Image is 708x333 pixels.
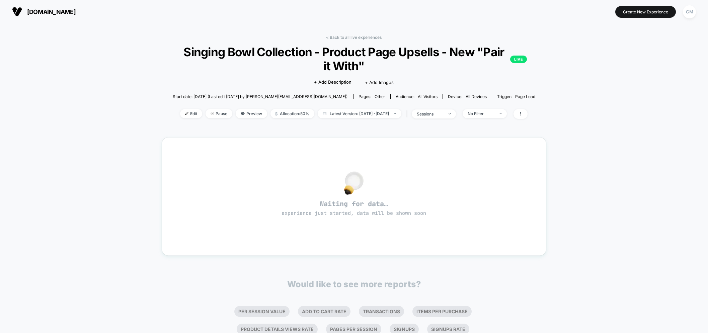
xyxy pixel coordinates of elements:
[449,113,451,114] img: end
[499,113,502,114] img: end
[282,210,426,217] span: experience just started, data will be shown soon
[683,5,696,18] div: CM
[173,94,347,99] span: Start date: [DATE] (Last edit [DATE] by [PERSON_NAME][EMAIL_ADDRESS][DOMAIN_NAME])
[359,306,404,317] li: Transactions
[344,171,364,195] img: no_data
[185,112,188,115] img: edit
[314,79,351,86] span: + Add Description
[375,94,385,99] span: other
[318,109,401,118] span: Latest Version: [DATE] - [DATE]
[298,306,350,317] li: Add To Cart Rate
[468,111,494,116] div: No Filter
[443,94,492,99] span: Device:
[181,45,527,73] span: Singing Bowl Collection - Product Page Upsells - New "Pair it With"
[418,94,438,99] span: All Visitors
[359,94,385,99] div: Pages:
[396,94,438,99] div: Audience:
[236,109,267,118] span: Preview
[180,109,202,118] span: Edit
[412,306,472,317] li: Items Per Purchase
[211,112,214,115] img: end
[206,109,232,118] span: Pause
[497,94,535,99] div: Trigger:
[405,109,412,119] span: |
[323,112,326,115] img: calendar
[287,279,421,289] p: Would like to see more reports?
[515,94,535,99] span: Page Load
[234,306,290,317] li: Per Session Value
[510,56,527,63] p: LIVE
[174,199,534,217] span: Waiting for data…
[326,35,382,40] a: < Back to all live experiences
[394,113,396,114] img: end
[27,8,76,15] span: [DOMAIN_NAME]
[276,112,278,115] img: rebalance
[417,111,444,116] div: sessions
[365,80,394,85] span: + Add Images
[681,5,698,19] button: CM
[10,6,78,17] button: [DOMAIN_NAME]
[12,7,22,17] img: Visually logo
[615,6,676,18] button: Create New Experience
[270,109,314,118] span: Allocation: 50%
[466,94,487,99] span: all devices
